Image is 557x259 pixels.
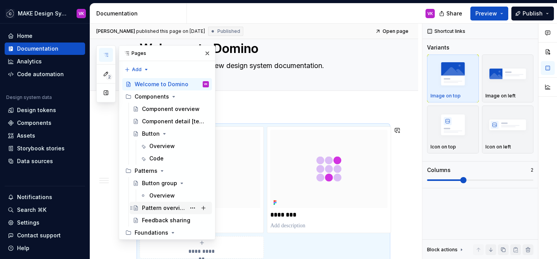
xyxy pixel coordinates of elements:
[485,60,530,88] img: placeholder
[142,216,190,224] div: Feedback sharing
[5,68,85,80] a: Code automation
[142,130,160,138] div: Button
[96,28,135,34] span: [PERSON_NAME]
[17,145,65,152] div: Storybook stories
[5,191,85,203] button: Notifications
[5,129,85,142] a: Assets
[122,78,212,90] a: Welcome to DominoVK
[130,103,212,115] a: Component overview
[427,244,465,255] div: Block actions
[122,165,212,177] div: Patterns
[17,157,53,165] div: Data sources
[17,45,58,53] div: Documentation
[431,93,461,99] p: Image on top
[5,229,85,242] button: Contact support
[17,58,42,65] div: Analytics
[130,214,212,227] a: Feedback sharing
[130,239,212,251] a: Design tokens
[485,93,516,99] p: Image on left
[17,32,32,40] div: Home
[136,28,205,34] div: published this page on [DATE]
[523,10,543,17] span: Publish
[135,80,188,88] div: Welcome to Domino
[427,10,433,17] div: VK
[149,192,175,199] div: Overview
[5,204,85,216] button: Search ⌘K
[130,128,212,140] a: Button
[5,104,85,116] a: Design tokens
[204,80,208,88] div: VK
[17,119,51,127] div: Components
[485,144,511,150] p: Icon on left
[17,132,35,140] div: Assets
[122,227,212,239] div: Foundations
[6,94,52,101] div: Design system data
[96,10,183,17] div: Documentation
[5,55,85,68] a: Analytics
[17,244,29,252] div: Help
[17,219,39,227] div: Settings
[142,204,186,212] div: Pattern overview
[427,247,458,253] div: Block actions
[511,7,554,20] button: Publish
[431,111,475,139] img: placeholder
[5,117,85,129] a: Components
[137,152,212,165] a: Code
[427,44,449,51] div: Variants
[138,60,386,72] textarea: You’ve landed in your new design system documentation.
[5,43,85,55] a: Documentation
[132,66,142,73] span: Add
[427,106,479,153] button: placeholderIcon on top
[142,105,200,113] div: Component overview
[485,111,530,139] img: placeholder
[470,7,508,20] button: Preview
[17,232,61,239] div: Contact support
[130,202,212,214] a: Pattern overview
[17,70,64,78] div: Code automation
[106,74,112,80] span: 2
[135,229,168,237] div: Foundations
[5,9,15,18] img: f5634f2a-3c0d-4c0b-9dc3-3862a3e014c7.png
[122,90,212,103] div: Components
[149,155,164,162] div: Code
[427,166,451,174] div: Columns
[5,155,85,167] a: Data sources
[149,142,175,150] div: Overview
[446,10,462,17] span: Share
[373,26,412,37] a: Open page
[17,106,56,114] div: Design tokens
[431,144,456,150] p: Icon on top
[18,10,67,17] div: MAKE Design System
[17,206,46,214] div: Search ⌘K
[135,167,157,175] div: Patterns
[383,28,408,34] span: Open page
[270,130,388,208] img: cb1c078b-d91b-4e39-bff9-8e64c72b3b53.png
[142,179,177,187] div: Button group
[122,64,151,75] button: Add
[137,140,212,152] a: Overview
[5,142,85,155] a: Storybook stories
[5,242,85,254] button: Help
[17,193,52,201] div: Notifications
[138,39,386,58] textarea: Welcome to Domino
[137,189,212,202] a: Overview
[431,60,475,88] img: placeholder
[130,177,212,189] a: Button group
[130,115,212,128] a: Component detail [template]
[5,216,85,229] a: Settings
[5,30,85,42] a: Home
[531,167,533,173] p: 2
[2,5,88,22] button: MAKE Design SystemVK
[119,46,215,61] div: Pages
[79,10,84,17] div: VK
[217,28,240,34] span: Published
[482,106,534,153] button: placeholderIcon on left
[475,10,497,17] span: Preview
[427,55,479,102] button: placeholderImage on top
[435,7,467,20] button: Share
[482,55,534,102] button: placeholderImage on left
[135,93,169,101] div: Components
[142,118,206,125] div: Component detail [template]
